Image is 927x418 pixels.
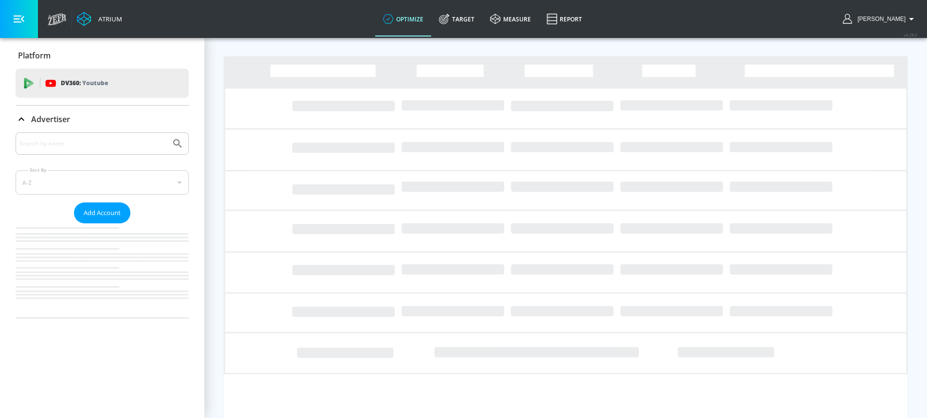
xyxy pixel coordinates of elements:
a: measure [482,1,539,36]
a: Report [539,1,590,36]
span: Add Account [84,207,121,218]
div: Atrium [94,15,122,23]
p: Advertiser [31,114,70,125]
button: Add Account [74,202,130,223]
label: Sort By [28,167,49,173]
p: Platform [18,50,51,61]
a: Atrium [77,12,122,26]
span: login as: harvir.chahal@zefr.com [854,16,906,22]
p: Youtube [82,78,108,88]
div: A-Z [16,170,189,195]
div: Advertiser [16,106,189,133]
a: Target [431,1,482,36]
span: v 4.28.0 [904,32,917,37]
p: DV360: [61,78,108,89]
a: optimize [375,1,431,36]
button: [PERSON_NAME] [843,13,917,25]
div: DV360: Youtube [16,69,189,98]
div: Advertiser [16,132,189,318]
div: Platform [16,42,189,69]
input: Search by name [19,137,167,150]
nav: list of Advertiser [16,223,189,318]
